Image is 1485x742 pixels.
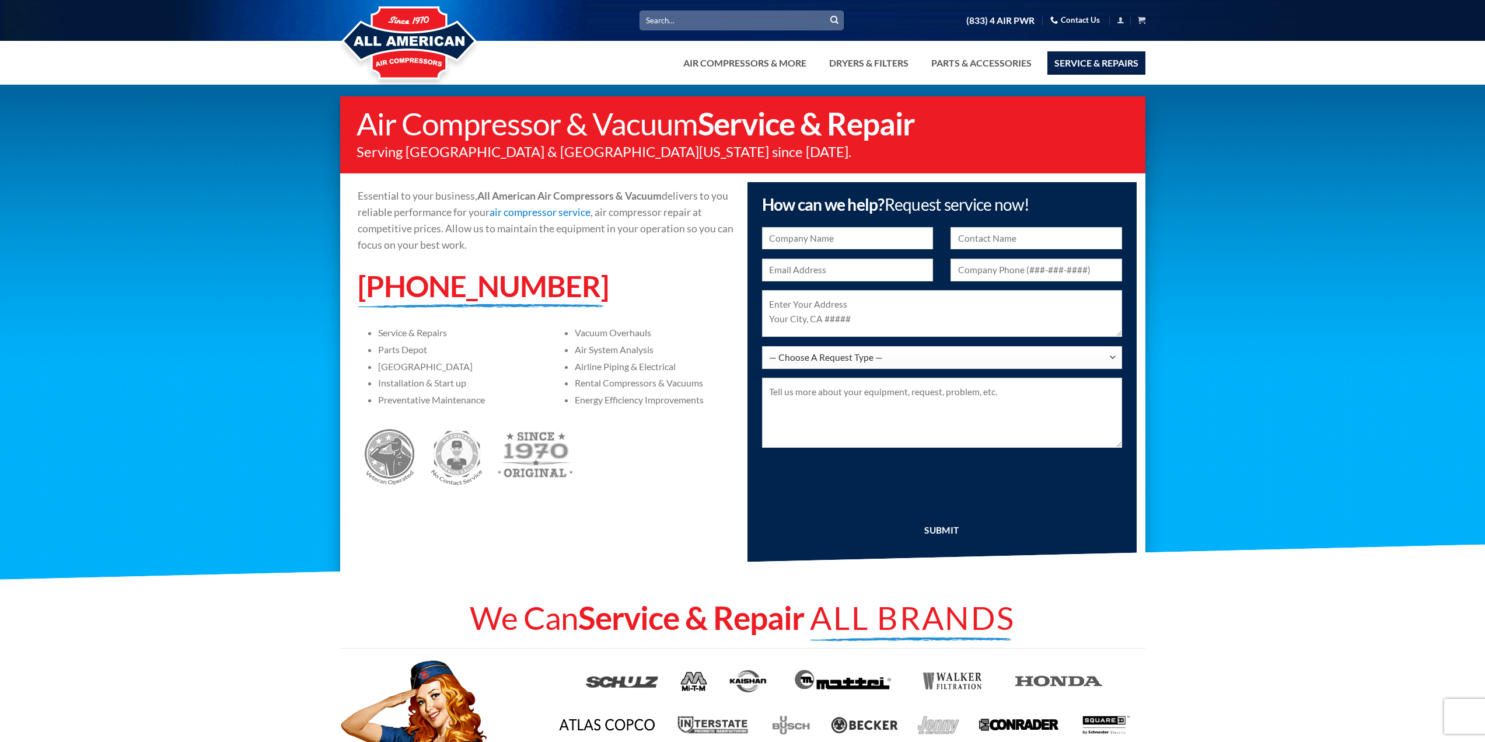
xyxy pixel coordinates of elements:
a: Dryers & Filters [822,51,916,75]
p: Air System Analysis [575,344,733,355]
a: [PHONE_NUMBER] [358,268,609,304]
iframe: reCAPTCHA [762,462,939,507]
p: Energy Efficiency Improvements [575,394,733,405]
p: Parts Depot [378,344,537,355]
a: Contact Us [1050,11,1100,29]
a: air compressor service [490,206,590,218]
p: Rental Compressors & Vacuums [575,377,733,388]
a: Air Compressors & More [676,51,813,75]
a: Login [1117,13,1124,27]
input: Company Name [762,227,934,250]
button: Submit [826,12,843,29]
p: Airline Piping & Electrical [575,361,733,372]
a: Parts & Accessories [924,51,1039,75]
p: Vacuum Overhauls [575,327,733,338]
p: Serving [GEOGRAPHIC_DATA] & [GEOGRAPHIC_DATA][US_STATE] since [DATE]. [357,145,1134,159]
h2: We Can [340,597,1145,639]
strong: Service & Repair [698,105,915,142]
input: Contact Name [951,227,1122,250]
a: (833) 4 AIR PWR [966,11,1035,31]
span: Request service now! [885,194,1030,214]
input: Email Address [762,259,934,281]
input: Company Phone (###-###-####) [951,259,1122,281]
p: Service & Repairs [378,327,537,338]
p: Installation & Start up [378,377,537,388]
h1: Air Compressor & Vacuum [357,108,1134,139]
p: [GEOGRAPHIC_DATA] [378,361,537,372]
p: Preventative Maintenance [378,394,537,405]
span: All Brands [810,598,1015,637]
span: How can we help? [762,194,1030,214]
strong: Service & Repair [578,598,804,637]
span: Essential to your business, delivers to you reliable performance for your , air compressor repair... [358,190,733,251]
a: Service & Repairs [1047,51,1145,75]
strong: All American Air Compressors & Vacuum [477,190,662,202]
input: Search… [640,11,844,30]
input: Submit [762,516,1122,542]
